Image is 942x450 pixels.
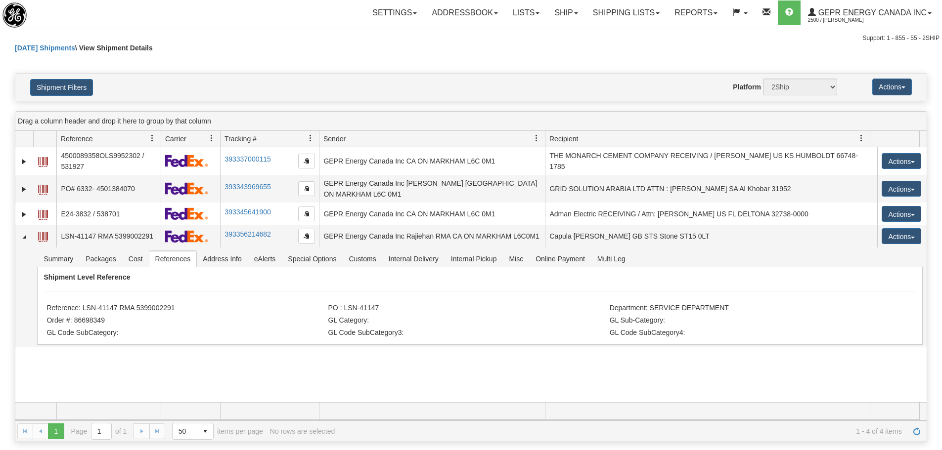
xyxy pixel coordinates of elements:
[179,426,191,436] span: 50
[424,0,505,25] a: Addressbook
[342,427,902,435] span: 1 - 4 of 4 items
[38,205,48,221] a: Label
[298,229,315,244] button: Copy to clipboard
[56,225,161,248] td: LSN-41147 RMA 5399002291
[298,154,315,168] button: Copy to clipboard
[808,15,882,25] span: 2500 / [PERSON_NAME]
[528,130,545,147] a: Sender filter column settings
[172,423,214,440] span: Page sizes drop down
[19,209,29,219] a: Expand
[733,82,761,92] label: Platform
[46,328,325,338] li: GL Code SubCategory:
[30,79,93,96] button: Shipment Filters
[505,0,547,25] a: Lists
[123,251,149,267] span: Cost
[80,251,122,267] span: Packages
[870,131,919,147] th: Press ctrl + space to group
[816,8,927,17] span: GEPR Energy Canada Inc
[19,184,29,194] a: Expand
[19,232,29,242] a: Collapse
[585,0,667,25] a: Shipping lists
[319,203,545,225] td: GEPR Energy Canada Inc CA ON MARKHAM L6C 0M1
[38,251,79,267] span: Summary
[165,207,208,220] img: 2 - FedEx Express®
[165,134,186,144] span: Carrier
[882,181,921,197] button: Actions
[302,130,319,147] a: Tracking # filter column settings
[38,153,48,168] a: Label
[383,251,445,267] span: Internal Delivery
[270,427,335,435] div: No rows are selected
[248,251,282,267] span: eAlerts
[224,155,270,163] a: 393337000115
[144,130,161,147] a: Reference filter column settings
[15,44,75,52] a: [DATE] Shipments
[38,228,48,244] a: Label
[319,225,545,248] td: GEPR Energy Canada Inc Rajiehan RMA CA ON MARKHAM L6C0M1
[323,134,346,144] span: Sender
[91,423,111,439] input: Page 1
[38,180,48,196] a: Label
[610,304,889,314] li: Department: SERVICE DEPARTMENT
[530,251,591,267] span: Online Payment
[591,251,631,267] span: Multi Leg
[328,328,607,338] li: GL Code SubCategory3:
[56,203,161,225] td: E24-3832 / 538701
[56,175,161,203] td: PO# 6332- 4501384070
[445,251,503,267] span: Internal Pickup
[197,251,248,267] span: Address Info
[46,316,325,326] li: Order #: 86698349
[319,175,545,203] td: GEPR Energy Canada Inc [PERSON_NAME] [GEOGRAPHIC_DATA] ON MARKHAM L6C 0M1
[545,175,877,203] td: GRID SOLUTION ARABIA LTD ATTN : [PERSON_NAME] SA Al Khobar 31952
[46,304,325,314] li: Reference: LSN-41147 RMA 5399002291
[545,147,877,175] td: THE MONARCH CEMENT COMPANY RECEIVING / [PERSON_NAME] US KS HUMBOLDT 66748-1785
[224,183,270,191] a: 393343969655
[172,423,263,440] span: items per page
[872,79,912,95] button: Actions
[19,157,29,166] a: Expand
[71,423,127,440] span: Page of 1
[298,206,315,221] button: Copy to clipboard
[365,0,424,25] a: Settings
[853,130,870,147] a: Recipient filter column settings
[56,131,161,147] th: Press ctrl + space to group
[547,0,585,25] a: Ship
[48,423,64,439] span: Page 1
[61,134,93,144] span: Reference
[319,147,545,175] td: GEPR Energy Canada Inc CA ON MARKHAM L6C 0M1
[165,230,208,243] img: 2 - FedEx Express®
[33,131,56,147] th: Press ctrl + space to group
[56,147,161,175] td: 4500089358OLS9952302 / 531927
[328,316,607,326] li: GL Category:
[667,0,725,25] a: Reports
[220,131,319,147] th: Press ctrl + space to group
[282,251,342,267] span: Special Options
[165,155,208,167] img: 2 - FedEx Express®
[319,131,545,147] th: Press ctrl + space to group
[2,2,27,28] img: logo2500.jpg
[882,228,921,244] button: Actions
[919,174,941,275] iframe: chat widget
[610,328,889,338] li: GL Code SubCategory4:
[224,208,270,216] a: 393345641900
[203,130,220,147] a: Carrier filter column settings
[224,230,270,238] a: 393356214682
[15,112,927,131] div: grid grouping header
[343,251,382,267] span: Customs
[882,153,921,169] button: Actions
[545,225,877,248] td: Capula [PERSON_NAME] GB STS Stone ST15 0LT
[197,423,213,439] span: select
[545,131,870,147] th: Press ctrl + space to group
[161,131,220,147] th: Press ctrl + space to group
[545,203,877,225] td: Adman Electric RECEIVING / Attn: [PERSON_NAME] US FL DELTONA 32738-0000
[328,304,607,314] li: PO : LSN-41147
[909,423,925,439] a: Refresh
[549,134,578,144] span: Recipient
[2,34,940,42] div: Support: 1 - 855 - 55 - 2SHIP
[801,0,939,25] a: GEPR Energy Canada Inc 2500 / [PERSON_NAME]
[149,251,197,267] span: References
[610,316,889,326] li: GL Sub-Category:
[75,44,153,52] span: \ View Shipment Details
[224,134,257,144] span: Tracking #
[503,251,529,267] span: Misc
